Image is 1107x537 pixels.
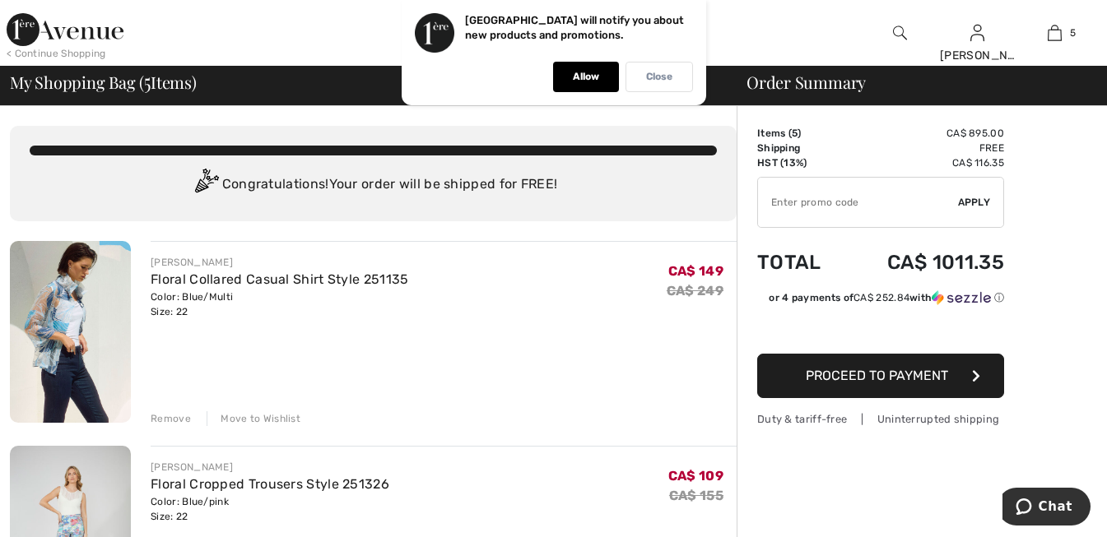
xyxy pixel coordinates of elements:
[958,195,991,210] span: Apply
[893,23,907,43] img: search the website
[854,292,909,303] span: CA$ 252.84
[970,23,984,43] img: My Info
[1002,488,1091,529] iframe: Opens a widget where you can chat to one of our agents
[646,71,672,83] p: Close
[940,47,1016,64] div: [PERSON_NAME]
[758,178,958,227] input: Promo code
[1070,25,1076,40] span: 5
[151,494,389,524] div: Color: Blue/pink Size: 22
[757,311,1004,348] iframe: PayPal-paypal
[1017,23,1093,43] a: 5
[844,234,1004,290] td: CA$ 1011.35
[970,25,984,40] a: Sign In
[668,263,723,279] span: CA$ 149
[573,71,599,83] p: Allow
[144,70,151,91] span: 5
[151,271,408,287] a: Floral Collared Casual Shirt Style 251135
[844,155,1004,170] td: CA$ 116.35
[151,255,408,270] div: [PERSON_NAME]
[667,283,723,299] s: CA$ 249
[757,126,844,141] td: Items ( )
[30,169,717,201] div: Congratulations! Your order will be shipped for FREE!
[465,14,684,41] p: [GEOGRAPHIC_DATA] will notify you about new products and promotions.
[727,74,1097,90] div: Order Summary
[151,476,389,492] a: Floral Cropped Trousers Style 251326
[7,46,106,61] div: < Continue Shopping
[769,290,1004,305] div: or 4 payments of with
[757,290,1004,311] div: or 4 payments ofCA$ 252.84withSezzle Click to learn more about Sezzle
[806,368,948,383] span: Proceed to Payment
[669,488,723,503] s: CA$ 155
[757,141,844,155] td: Shipping
[757,411,1004,427] div: Duty & tariff-free | Uninterrupted shipping
[932,290,991,305] img: Sezzle
[10,74,197,90] span: My Shopping Bag ( Items)
[10,241,131,423] img: Floral Collared Casual Shirt Style 251135
[844,141,1004,155] td: Free
[207,411,300,426] div: Move to Wishlist
[757,234,844,290] td: Total
[151,411,191,426] div: Remove
[189,169,222,201] img: Congratulation2.svg
[151,460,389,475] div: [PERSON_NAME]
[757,155,844,170] td: HST (13%)
[757,354,1004,398] button: Proceed to Payment
[7,13,123,46] img: 1ère Avenue
[844,126,1004,141] td: CA$ 895.00
[1048,23,1062,43] img: My Bag
[668,468,723,484] span: CA$ 109
[151,289,408,319] div: Color: Blue/Multi Size: 22
[792,127,798,139] span: 5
